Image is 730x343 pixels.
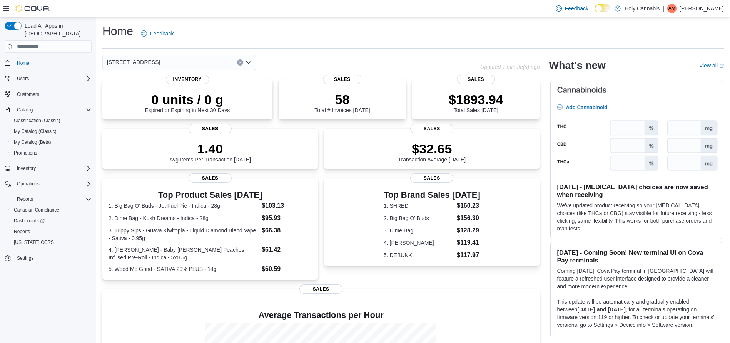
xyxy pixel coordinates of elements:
[14,139,51,145] span: My Catalog (Beta)
[14,89,92,99] span: Customers
[15,5,50,12] img: Cova
[449,92,503,107] p: $1893.94
[237,59,243,66] button: Clear input
[11,238,92,247] span: Washington CCRS
[8,126,95,137] button: My Catalog (Classic)
[109,311,533,320] h4: Average Transactions per Hour
[410,124,453,133] span: Sales
[2,194,95,205] button: Reports
[2,252,95,264] button: Settings
[17,76,29,82] span: Users
[107,57,160,67] span: [STREET_ADDRESS]
[14,179,92,188] span: Operations
[398,141,466,163] div: Transaction Average [DATE]
[14,59,32,68] a: Home
[719,64,724,68] svg: External link
[8,148,95,158] button: Promotions
[667,4,677,13] div: Amit Modi
[398,141,466,156] p: $32.65
[262,226,312,235] dd: $66.38
[17,255,33,261] span: Settings
[14,90,42,99] a: Customers
[14,218,45,224] span: Dashboards
[11,127,92,136] span: My Catalog (Classic)
[323,75,361,84] span: Sales
[457,251,480,260] dd: $117.97
[557,202,716,232] p: We've updated product receiving so your [MEDICAL_DATA] choices (like THCa or CBG) stay visible fo...
[262,201,312,210] dd: $103.13
[668,4,675,13] span: AM
[138,26,177,41] a: Feedback
[457,238,480,247] dd: $119.41
[14,150,37,156] span: Promotions
[663,4,664,13] p: |
[14,195,92,204] span: Reports
[262,245,312,254] dd: $61.42
[553,1,591,16] a: Feedback
[11,205,92,215] span: Canadian Compliance
[109,190,312,200] h3: Top Product Sales [DATE]
[480,64,540,70] p: Updated 1 minute(s) ago
[17,181,40,187] span: Operations
[14,164,39,173] button: Inventory
[11,205,62,215] a: Canadian Compliance
[11,116,63,125] a: Classification (Classic)
[14,179,43,188] button: Operations
[17,107,33,113] span: Catalog
[246,59,252,66] button: Open list of options
[557,298,716,329] p: This update will be automatically and gradually enabled between , for all terminals operating on ...
[11,227,33,236] a: Reports
[11,127,60,136] a: My Catalog (Classic)
[384,190,480,200] h3: Top Brand Sales [DATE]
[169,141,251,163] div: Avg Items Per Transaction [DATE]
[299,284,342,294] span: Sales
[11,216,92,225] span: Dashboards
[595,4,611,12] input: Dark Mode
[145,92,230,113] div: Expired or Expiring in Next 30 Days
[109,246,259,261] dt: 4. [PERSON_NAME] - Baby [PERSON_NAME] Peaches Infused Pre-Roll - Indica - 5x0.5g
[8,215,95,226] a: Dashboards
[549,59,605,72] h2: What's new
[150,30,174,37] span: Feedback
[14,229,30,235] span: Reports
[314,92,370,113] div: Total # Invoices [DATE]
[680,4,724,13] p: [PERSON_NAME]
[557,249,716,264] h3: [DATE] - Coming Soon! New terminal UI on Cova Pay terminals
[410,173,453,183] span: Sales
[11,148,40,158] a: Promotions
[14,254,37,263] a: Settings
[17,60,29,66] span: Home
[565,5,588,12] span: Feedback
[14,195,36,204] button: Reports
[14,239,54,245] span: [US_STATE] CCRS
[17,91,39,98] span: Customers
[2,73,95,84] button: Users
[384,239,454,247] dt: 4. [PERSON_NAME]
[384,251,454,259] dt: 5. DEBUNK
[5,54,92,284] nav: Complex example
[14,74,92,83] span: Users
[8,137,95,148] button: My Catalog (Beta)
[109,265,259,273] dt: 5. Weed Me Grind - SATIVA 20% PLUS - 14g
[2,57,95,69] button: Home
[11,116,92,125] span: Classification (Classic)
[11,227,92,236] span: Reports
[11,138,54,147] a: My Catalog (Beta)
[11,238,57,247] a: [US_STATE] CCRS
[189,124,232,133] span: Sales
[11,148,92,158] span: Promotions
[169,141,251,156] p: 1.40
[17,165,36,171] span: Inventory
[17,196,33,202] span: Reports
[699,62,724,69] a: View allExternal link
[109,227,259,242] dt: 3. Trippy Sips - Guava Kiwitopia - Liquid Diamond Blend Vape - Sativa - 0.95g
[8,115,95,126] button: Classification (Classic)
[457,214,480,223] dd: $156.30
[262,264,312,274] dd: $60.59
[262,214,312,223] dd: $95.93
[22,22,92,37] span: Load All Apps in [GEOGRAPHIC_DATA]
[625,4,660,13] p: Holy Cannabis
[145,92,230,107] p: 0 units / 0 g
[102,24,133,39] h1: Home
